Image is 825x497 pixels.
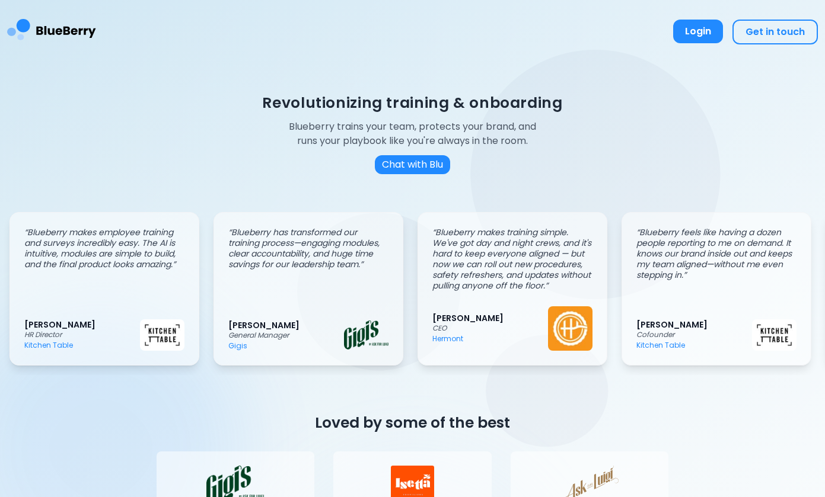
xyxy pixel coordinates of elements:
button: Chat with Blu [375,155,450,174]
p: [PERSON_NAME] [432,313,548,323]
img: Kitchen Table logo [140,319,184,350]
span: Get in touch [746,25,805,39]
img: Hermont logo [548,306,593,351]
p: Gigis [228,341,344,351]
p: [PERSON_NAME] [228,320,344,331]
p: HR Director [24,330,140,339]
img: Kitchen Table logo [752,319,797,350]
h1: Revolutionizing training & onboarding [262,93,562,113]
p: General Manager [228,331,344,340]
p: Kitchen Table [24,341,140,350]
button: Login [673,20,723,43]
a: Login [673,20,723,44]
p: Blueberry trains your team, protects your brand, and runs your playbook like you're always in the... [280,120,546,148]
p: “ Blueberry has transformed our training process—engaging modules, clear accountability, and huge... [228,227,388,270]
p: “ Blueberry feels like having a dozen people reporting to me on demand. It knows our brand inside... [636,227,797,280]
p: Hermont [432,334,548,344]
p: “ Blueberry makes employee training and surveys incredibly easy. The AI is intuitive, modules are... [24,227,184,270]
img: Gigis logo [344,320,388,349]
button: Get in touch [732,20,818,44]
p: Cofounder [636,330,752,339]
p: CEO [432,323,548,333]
h2: Loved by some of the best [157,413,669,432]
p: [PERSON_NAME] [24,319,140,330]
img: BlueBerry Logo [7,9,96,54]
p: Kitchen Table [636,341,752,350]
p: [PERSON_NAME] [636,319,752,330]
p: “ Blueberry makes training simple. We've got day and night crews, and it's hard to keep everyone ... [432,227,593,291]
